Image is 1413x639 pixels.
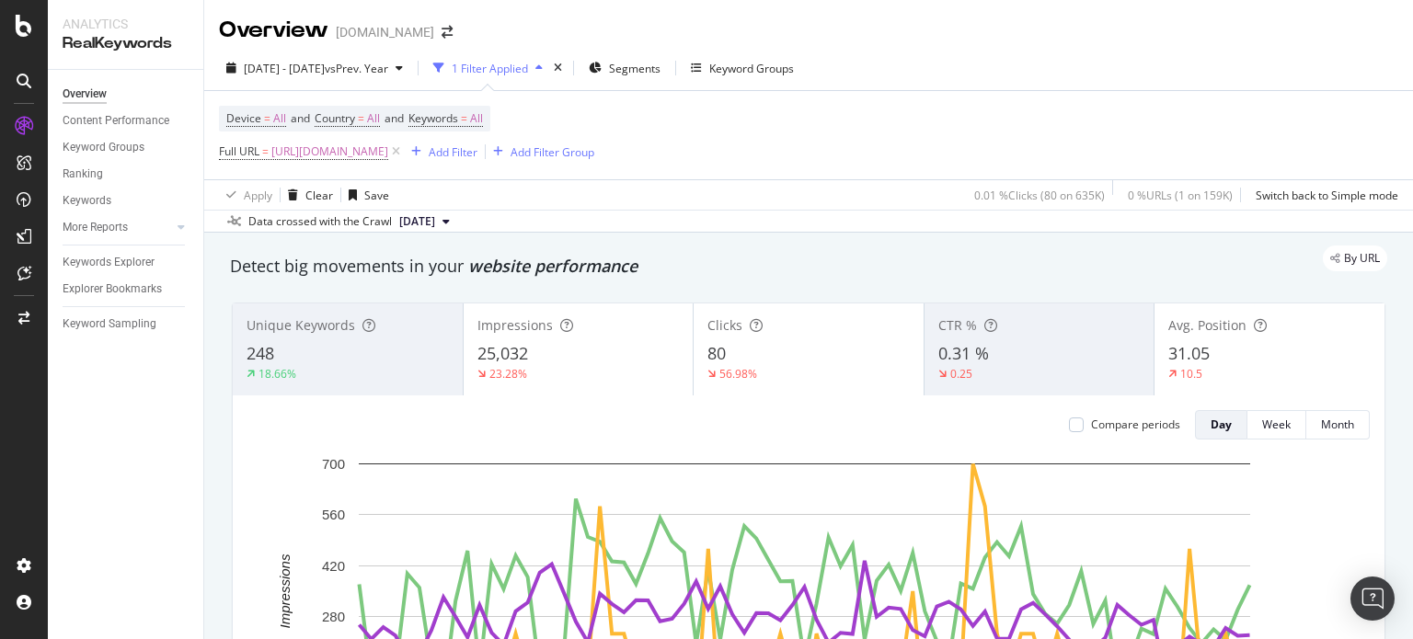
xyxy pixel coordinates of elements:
[461,110,467,126] span: =
[63,85,190,104] a: Overview
[277,553,293,628] text: Impressions
[63,253,190,272] a: Keywords Explorer
[442,26,453,39] div: arrow-right-arrow-left
[609,61,661,76] span: Segments
[341,180,389,210] button: Save
[470,106,483,131] span: All
[684,53,801,83] button: Keyword Groups
[581,53,668,83] button: Segments
[281,180,333,210] button: Clear
[322,609,345,624] text: 280
[322,507,345,522] text: 560
[291,110,310,126] span: and
[489,366,527,382] div: 23.28%
[305,188,333,203] div: Clear
[719,366,757,382] div: 56.98%
[938,316,977,334] span: CTR %
[452,61,528,76] div: 1 Filter Applied
[408,110,458,126] span: Keywords
[385,110,404,126] span: and
[1344,253,1380,264] span: By URL
[63,15,189,33] div: Analytics
[336,23,434,41] div: [DOMAIN_NAME]
[63,218,172,237] a: More Reports
[477,342,528,364] span: 25,032
[244,61,325,76] span: [DATE] - [DATE]
[709,61,794,76] div: Keyword Groups
[315,110,355,126] span: Country
[219,143,259,159] span: Full URL
[63,191,190,211] a: Keywords
[258,366,296,382] div: 18.66%
[707,316,742,334] span: Clicks
[1195,410,1247,439] button: Day
[244,188,272,203] div: Apply
[1128,188,1233,203] div: 0 % URLs ( 1 on 159K )
[426,53,550,83] button: 1 Filter Applied
[248,213,392,230] div: Data crossed with the Crawl
[974,188,1105,203] div: 0.01 % Clicks ( 80 on 635K )
[264,110,270,126] span: =
[1168,316,1246,334] span: Avg. Position
[63,33,189,54] div: RealKeywords
[1248,180,1398,210] button: Switch back to Simple mode
[262,143,269,159] span: =
[1247,410,1306,439] button: Week
[63,138,144,157] div: Keyword Groups
[1256,188,1398,203] div: Switch back to Simple mode
[63,314,156,334] div: Keyword Sampling
[392,211,457,233] button: [DATE]
[63,138,190,157] a: Keyword Groups
[1350,576,1395,621] div: Open Intercom Messenger
[63,191,111,211] div: Keywords
[322,456,345,472] text: 700
[1321,416,1354,432] div: Month
[550,59,566,77] div: times
[63,253,155,272] div: Keywords Explorer
[219,15,328,46] div: Overview
[219,180,272,210] button: Apply
[1211,416,1232,432] div: Day
[1091,416,1180,432] div: Compare periods
[219,53,410,83] button: [DATE] - [DATE]vsPrev. Year
[63,280,162,299] div: Explorer Bookmarks
[429,144,477,160] div: Add Filter
[63,85,107,104] div: Overview
[367,106,380,131] span: All
[399,213,435,230] span: 2025 Aug. 16th
[271,139,388,165] span: [URL][DOMAIN_NAME]
[273,106,286,131] span: All
[247,342,274,364] span: 248
[247,316,355,334] span: Unique Keywords
[63,111,190,131] a: Content Performance
[950,366,972,382] div: 0.25
[322,558,345,574] text: 420
[707,342,726,364] span: 80
[63,165,103,184] div: Ranking
[1306,410,1370,439] button: Month
[486,141,594,163] button: Add Filter Group
[1262,416,1291,432] div: Week
[1168,342,1210,364] span: 31.05
[938,342,989,364] span: 0.31 %
[226,110,261,126] span: Device
[477,316,553,334] span: Impressions
[1180,366,1202,382] div: 10.5
[511,144,594,160] div: Add Filter Group
[325,61,388,76] span: vs Prev. Year
[358,110,364,126] span: =
[63,280,190,299] a: Explorer Bookmarks
[63,111,169,131] div: Content Performance
[1323,245,1387,271] div: legacy label
[404,141,477,163] button: Add Filter
[63,218,128,237] div: More Reports
[63,165,190,184] a: Ranking
[63,314,190,334] a: Keyword Sampling
[364,188,389,203] div: Save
